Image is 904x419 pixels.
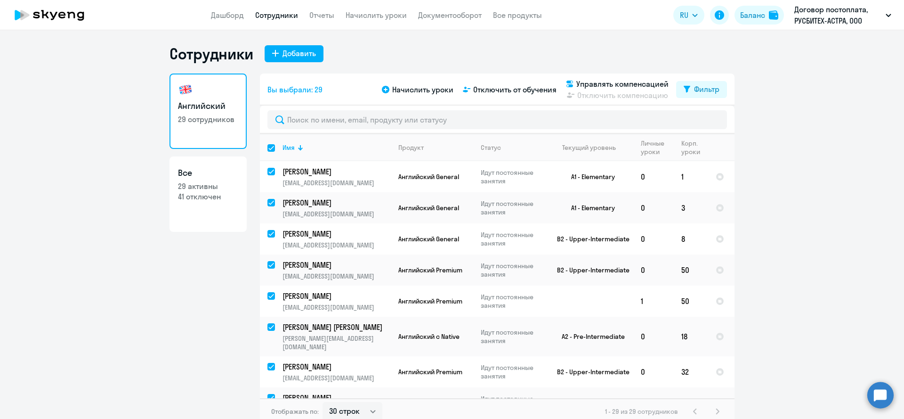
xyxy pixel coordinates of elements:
td: 0 [633,317,674,356]
button: Фильтр [676,81,727,98]
p: [EMAIL_ADDRESS][DOMAIN_NAME] [282,210,390,218]
span: RU [680,9,688,21]
td: 8 [674,223,708,255]
button: Договор постоплата, РУСБИТЕХ-АСТРА, ООО [790,4,896,26]
td: B2 - Upper-Intermediate [546,356,633,387]
div: Текущий уровень [553,143,633,152]
td: 1 [674,387,708,419]
a: Все продукты [493,10,542,20]
div: Статус [481,143,545,152]
td: B2 - Upper-Intermediate [546,223,633,255]
p: [EMAIL_ADDRESS][DOMAIN_NAME] [282,374,390,382]
div: Текущий уровень [562,143,616,152]
td: A1 - Elementary [546,192,633,223]
span: Английский Premium [398,266,462,274]
p: Идут постоянные занятия [481,328,545,345]
a: [PERSON_NAME] [282,197,390,208]
p: Идут постоянные занятия [481,168,545,185]
td: 0 [633,255,674,286]
div: Личные уроки [641,139,673,156]
div: Имя [282,143,295,152]
span: Отключить от обучения [473,84,557,95]
p: [EMAIL_ADDRESS][DOMAIN_NAME] [282,241,390,249]
span: Английский General [398,204,459,212]
p: Идут постоянные занятия [481,262,545,279]
p: 29 сотрудников [178,114,238,124]
span: Английский с Native [398,332,460,341]
td: 18 [674,317,708,356]
a: [PERSON_NAME] [282,361,390,372]
p: Идут постоянные занятия [481,293,545,310]
a: [PERSON_NAME] [PERSON_NAME] [282,322,390,332]
a: Английский29 сотрудников [169,74,247,149]
p: [PERSON_NAME] [282,229,389,239]
p: Идут постоянные занятия [481,363,545,380]
p: 29 активны [178,181,238,191]
div: Баланс [740,9,765,21]
div: Продукт [398,143,473,152]
td: 0 [633,161,674,192]
div: Продукт [398,143,424,152]
a: [PERSON_NAME] [282,393,390,403]
td: B2 - Upper-Intermediate [546,255,633,286]
p: [PERSON_NAME] [282,197,389,208]
span: Начислить уроки [392,84,453,95]
td: A1 - Elementary [546,161,633,192]
button: RU [673,6,704,25]
a: [PERSON_NAME] [282,291,390,301]
td: 0 [633,223,674,255]
p: [PERSON_NAME] [282,393,389,403]
p: [EMAIL_ADDRESS][DOMAIN_NAME] [282,179,390,187]
button: Добавить [265,45,323,62]
p: Идут постоянные занятия [481,394,545,411]
td: 1 [674,161,708,192]
a: Сотрудники [255,10,298,20]
div: Имя [282,143,390,152]
p: Договор постоплата, РУСБИТЕХ-АСТРА, ООО [794,4,882,26]
h1: Сотрудники [169,44,253,63]
a: [PERSON_NAME] [282,229,390,239]
span: Отображать по: [271,407,319,416]
span: Английский Premium [398,368,462,376]
span: Английский General [398,173,459,181]
img: balance [769,10,778,20]
div: Фильтр [694,83,719,95]
span: 1 - 29 из 29 сотрудников [605,407,678,416]
td: 0 [633,387,674,419]
td: 50 [674,286,708,317]
p: [EMAIL_ADDRESS][DOMAIN_NAME] [282,272,390,280]
div: Корп. уроки [681,139,708,156]
td: 32 [674,356,708,387]
td: A2 - Pre-Intermediate [546,317,633,356]
p: Идут постоянные занятия [481,230,545,247]
div: Личные уроки [641,139,665,156]
p: [EMAIL_ADDRESS][DOMAIN_NAME] [282,303,390,312]
p: 41 отключен [178,191,238,202]
td: 0 [633,192,674,223]
div: Добавить [282,48,316,59]
a: Все29 активны41 отключен [169,156,247,232]
a: [PERSON_NAME] [282,260,390,270]
button: Балансbalance [734,6,784,25]
span: Управлять компенсацией [576,78,669,90]
input: Поиск по имени, email, продукту или статусу [267,110,727,129]
span: Вы выбрали: 29 [267,84,323,95]
a: Отчеты [309,10,334,20]
p: [PERSON_NAME][EMAIL_ADDRESS][DOMAIN_NAME] [282,334,390,351]
span: Английский Premium [398,297,462,305]
p: [PERSON_NAME] [282,291,389,301]
p: [PERSON_NAME] [282,166,389,177]
a: Начислить уроки [346,10,407,20]
p: [PERSON_NAME] [282,361,389,372]
td: 0 [633,356,674,387]
h3: Английский [178,100,238,112]
img: english [178,82,193,97]
p: [PERSON_NAME] [282,260,389,270]
td: 1 [633,286,674,317]
a: Документооборот [418,10,482,20]
div: Корп. уроки [681,139,700,156]
p: [PERSON_NAME] [PERSON_NAME] [282,322,389,332]
div: Статус [481,143,501,152]
td: 3 [674,192,708,223]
